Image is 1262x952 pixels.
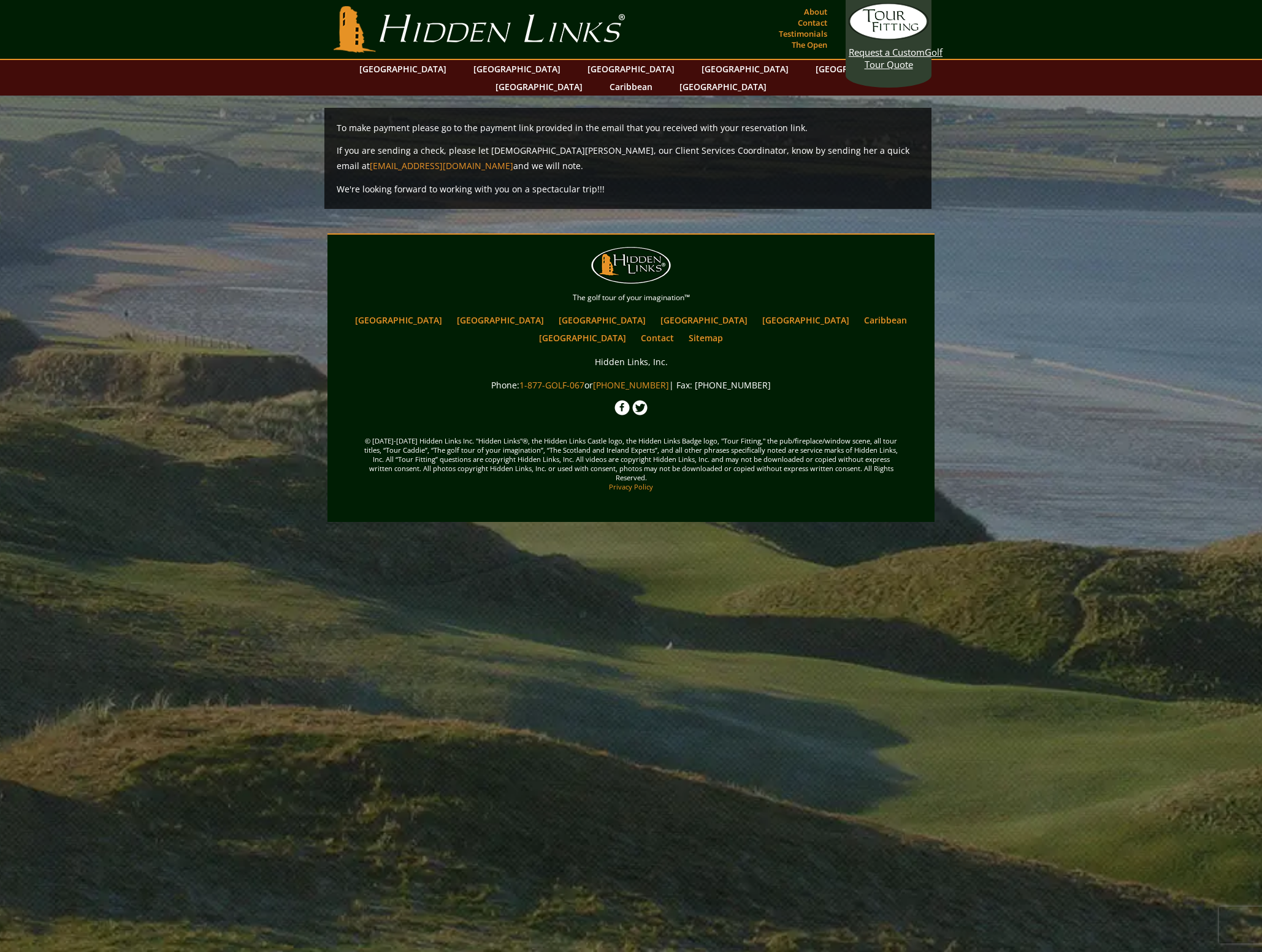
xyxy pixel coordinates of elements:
[789,36,830,53] a: The Open
[858,311,913,329] a: Caribbean
[635,329,680,347] a: Contact
[370,160,513,172] a: [EMAIL_ADDRESS][DOMAIN_NAME]
[331,418,931,510] span: © [DATE]-[DATE] Hidden Links Inc. "Hidden Links"®, the Hidden Links Castle logo, the Hidden Links...
[349,311,448,329] a: [GEOGRAPHIC_DATA]
[451,311,550,329] a: [GEOGRAPHIC_DATA]
[581,60,681,78] a: [GEOGRAPHIC_DATA]
[609,482,653,491] a: Privacy Policy
[849,46,925,58] span: Request a Custom
[593,379,669,391] a: [PHONE_NUMBER]
[756,311,855,329] a: [GEOGRAPHIC_DATA]
[849,3,928,70] a: Request a CustomGolf Tour Quote
[603,78,659,96] a: Caribbean
[632,400,648,415] img: Twitter
[809,60,909,78] a: [GEOGRAPHIC_DATA]
[519,379,584,391] a: 1-877-GOLF-067
[337,143,919,173] p: If you are sending a check, please let [DEMOGRAPHIC_DATA][PERSON_NAME], our Client Services Coord...
[776,25,830,42] a: Testimonials
[337,181,919,197] p: We're looking forward to working with you on a spectacular trip!!!
[331,291,931,304] p: The golf tour of your imagination™
[489,78,589,96] a: [GEOGRAPHIC_DATA]
[467,60,567,78] a: [GEOGRAPHIC_DATA]
[801,3,830,20] a: About
[795,14,830,31] a: Contact
[673,78,773,96] a: [GEOGRAPHIC_DATA]
[533,329,632,347] a: [GEOGRAPHIC_DATA]
[337,120,919,135] p: To make payment please go to the payment link provided in the email that you received with your r...
[614,400,630,415] img: Facebook
[353,60,453,78] a: [GEOGRAPHIC_DATA]
[683,329,729,347] a: Sitemap
[331,354,931,369] p: Hidden Links, Inc.
[695,60,795,78] a: [GEOGRAPHIC_DATA]
[553,311,652,329] a: [GEOGRAPHIC_DATA]
[654,311,754,329] a: [GEOGRAPHIC_DATA]
[331,377,931,393] p: Phone: or | Fax: [PHONE_NUMBER]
